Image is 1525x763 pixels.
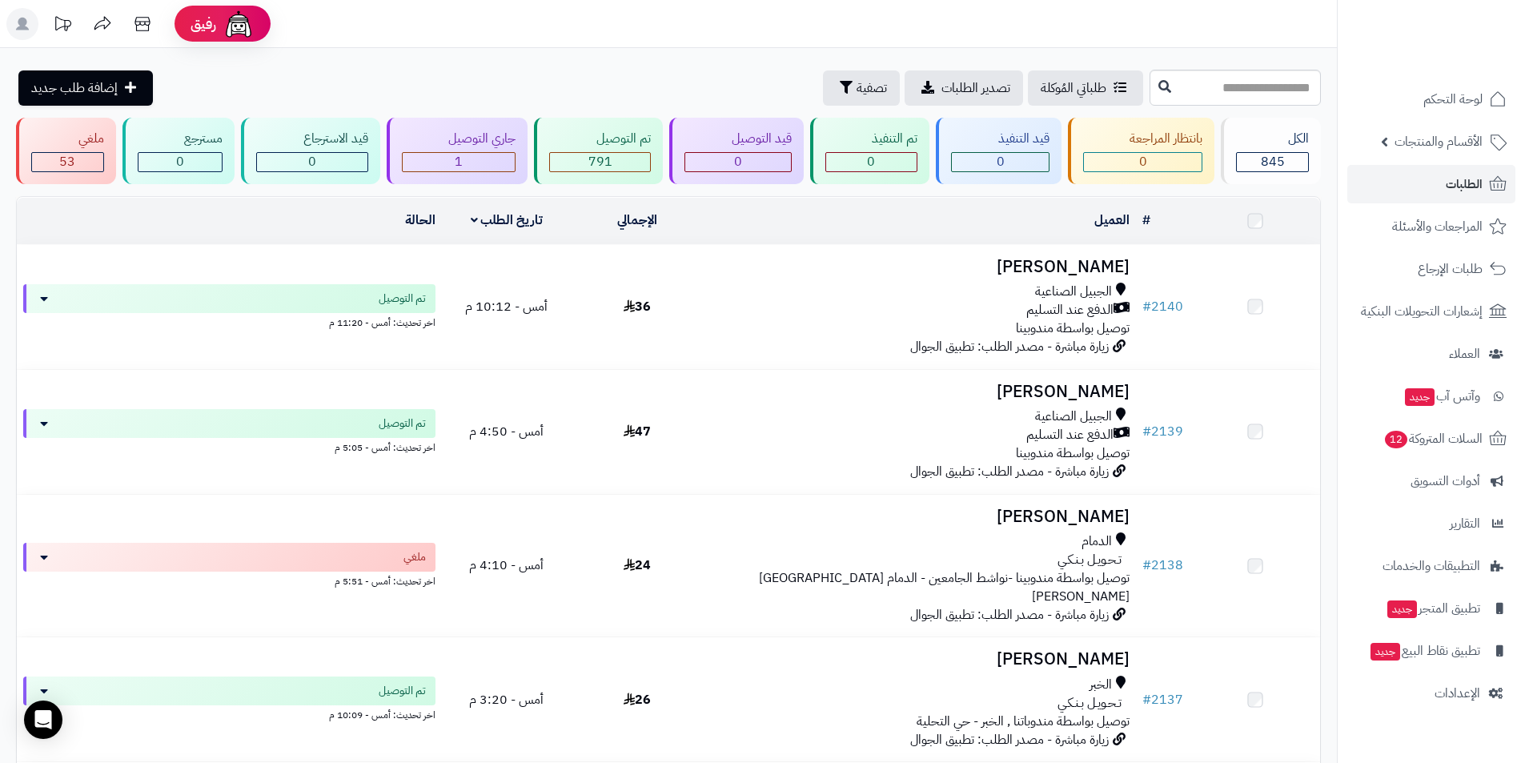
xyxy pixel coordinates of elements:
span: الجبيل الصناعية [1035,283,1112,301]
span: الدفع عند التسليم [1026,301,1114,319]
span: 0 [997,152,1005,171]
a: العملاء [1347,335,1515,373]
div: 53 [32,153,103,171]
a: التقارير [1347,504,1515,543]
a: قيد الاسترجاع 0 [238,118,383,184]
a: إشعارات التحويلات البنكية [1347,292,1515,331]
span: 0 [308,152,316,171]
span: زيارة مباشرة - مصدر الطلب: تطبيق الجوال [910,337,1109,356]
span: توصيل بواسطة مندوبينا [1016,444,1130,463]
a: الحالة [405,211,435,230]
a: المراجعات والأسئلة [1347,207,1515,246]
span: أمس - 4:10 م [469,556,544,575]
a: بانتظار المراجعة 0 [1065,118,1218,184]
span: الطلبات [1446,173,1483,195]
span: الجبيل الصناعية [1035,408,1112,426]
span: 791 [588,152,612,171]
span: السلات المتروكة [1383,428,1483,450]
a: السلات المتروكة12 [1347,420,1515,458]
span: 0 [1139,152,1147,171]
h3: [PERSON_NAME] [708,650,1130,669]
span: تم التوصيل [379,416,426,432]
span: جديد [1370,643,1400,661]
div: اخر تحديث: أمس - 10:09 م [23,705,435,722]
span: 1 [455,152,463,171]
a: تم التوصيل 791 [531,118,666,184]
span: التقارير [1450,512,1480,535]
a: جاري التوصيل 1 [383,118,532,184]
div: قيد التنفيذ [951,130,1049,148]
span: تم التوصيل [379,291,426,307]
div: تم التنفيذ [825,130,918,148]
span: 0 [867,152,875,171]
a: طلباتي المُوكلة [1028,70,1143,106]
a: الإعدادات [1347,674,1515,713]
div: 1 [403,153,516,171]
a: وآتس آبجديد [1347,377,1515,416]
div: Open Intercom Messenger [24,701,62,739]
span: التطبيقات والخدمات [1383,555,1480,577]
a: #2140 [1142,297,1183,316]
a: تطبيق نقاط البيعجديد [1347,632,1515,670]
span: رفيق [191,14,216,34]
div: 791 [550,153,650,171]
span: وآتس آب [1403,385,1480,408]
span: إشعارات التحويلات البنكية [1361,300,1483,323]
div: 0 [257,153,367,171]
span: # [1142,690,1151,709]
span: تطبيق نقاط البيع [1369,640,1480,662]
a: لوحة التحكم [1347,80,1515,118]
span: زيارة مباشرة - مصدر الطلب: تطبيق الجوال [910,462,1109,481]
div: 0 [826,153,917,171]
span: توصيل بواسطة مندوباتنا , الخبر - حي التحلية [917,712,1130,731]
span: إضافة طلب جديد [31,78,118,98]
span: 47 [624,422,651,441]
span: أمس - 3:20 م [469,690,544,709]
a: تصدير الطلبات [905,70,1023,106]
a: # [1142,211,1150,230]
div: الكل [1236,130,1309,148]
span: لوحة التحكم [1423,88,1483,110]
a: تم التنفيذ 0 [807,118,933,184]
a: العميل [1094,211,1130,230]
a: #2139 [1142,422,1183,441]
span: 24 [624,556,651,575]
span: جديد [1405,388,1435,406]
span: الخبر [1090,676,1112,694]
a: #2137 [1142,690,1183,709]
span: تـحـويـل بـنـكـي [1057,694,1122,713]
button: تصفية [823,70,900,106]
div: 0 [138,153,223,171]
div: ملغي [31,130,104,148]
a: ملغي 53 [13,118,119,184]
span: أدوات التسويق [1411,470,1480,492]
span: تـحـويـل بـنـكـي [1057,551,1122,569]
a: الكل845 [1218,118,1324,184]
span: 26 [624,690,651,709]
span: جديد [1387,600,1417,618]
span: العملاء [1449,343,1480,365]
span: 845 [1261,152,1285,171]
span: تم التوصيل [379,683,426,699]
span: الدمام [1082,532,1112,551]
a: التطبيقات والخدمات [1347,547,1515,585]
a: مسترجع 0 [119,118,239,184]
a: قيد التوصيل 0 [666,118,807,184]
span: # [1142,556,1151,575]
div: جاري التوصيل [402,130,516,148]
a: قيد التنفيذ 0 [933,118,1065,184]
a: الطلبات [1347,165,1515,203]
span: تصدير الطلبات [941,78,1010,98]
a: #2138 [1142,556,1183,575]
span: الدفع عند التسليم [1026,426,1114,444]
div: تم التوصيل [549,130,651,148]
div: 0 [685,153,791,171]
div: قيد التوصيل [684,130,792,148]
span: توصيل بواسطة مندوبينا -نواشط الجامعين - الدمام [GEOGRAPHIC_DATA][PERSON_NAME] [759,568,1130,606]
a: طلبات الإرجاع [1347,250,1515,288]
a: أدوات التسويق [1347,462,1515,500]
span: 0 [734,152,742,171]
a: الإجمالي [617,211,657,230]
span: زيارة مباشرة - مصدر الطلب: تطبيق الجوال [910,605,1109,624]
div: اخر تحديث: أمس - 11:20 م [23,313,435,330]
